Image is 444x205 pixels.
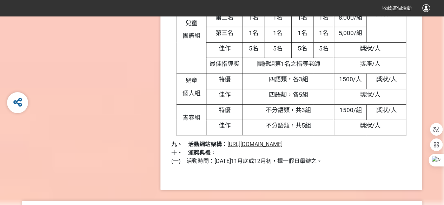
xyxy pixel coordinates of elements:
[319,29,328,36] span: 1名
[183,32,200,39] span: 團體組
[248,29,258,36] span: 1名
[360,91,380,98] span: 獎狀/人
[360,60,380,67] span: 獎座/人
[269,76,308,83] span: 四語類，各3組
[360,45,380,52] span: 獎狀/人
[218,107,230,114] span: 特優
[266,122,311,129] span: 不分語類，共5組
[171,149,210,156] strong: 十、 頒獎典禮
[298,29,307,36] span: 1名
[298,45,307,52] span: 5名
[319,14,328,21] span: 1名
[171,158,322,164] span: (一) 活動時間：[DATE]11月底或12月初，擇一假日舉辦之。
[376,107,397,114] span: 獎狀/人
[227,142,282,147] a: [URL][DOMAIN_NAME]
[171,141,221,148] strong: 九、 活動網站架構
[360,122,380,129] span: 獎狀/人
[218,45,230,52] span: 佳作
[218,76,230,83] span: 特優
[382,5,412,11] span: 收藏這個活動
[257,60,320,67] span: 團體組第1名之指導老師
[319,45,328,52] span: 5名
[273,45,283,52] span: 5名
[248,45,258,52] span: 5名
[273,29,283,36] span: 1名
[376,76,397,83] span: 獎狀/人
[248,14,258,21] span: 1名
[171,149,216,156] span: ：
[218,122,230,129] span: 佳作
[171,141,227,148] span: ：
[183,90,200,97] span: 個人組
[185,77,197,84] span: 兒童
[227,141,282,148] span: [URL][DOMAIN_NAME]
[185,20,197,27] span: 兒童
[298,14,307,21] span: 1名
[266,107,311,114] span: 不分語類，共3組
[210,60,239,67] span: 最佳指導獎
[273,14,283,21] span: 1名
[339,76,362,83] span: 1500/人
[216,29,233,36] span: 第三名
[339,107,362,114] span: 1500/組
[183,114,200,121] span: 青春組
[338,29,362,36] span: 5,000/組
[218,91,230,98] span: 佳作
[216,14,233,21] span: 第二名
[269,91,308,98] span: 四語類，各5組
[338,14,362,21] span: 8,000/組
